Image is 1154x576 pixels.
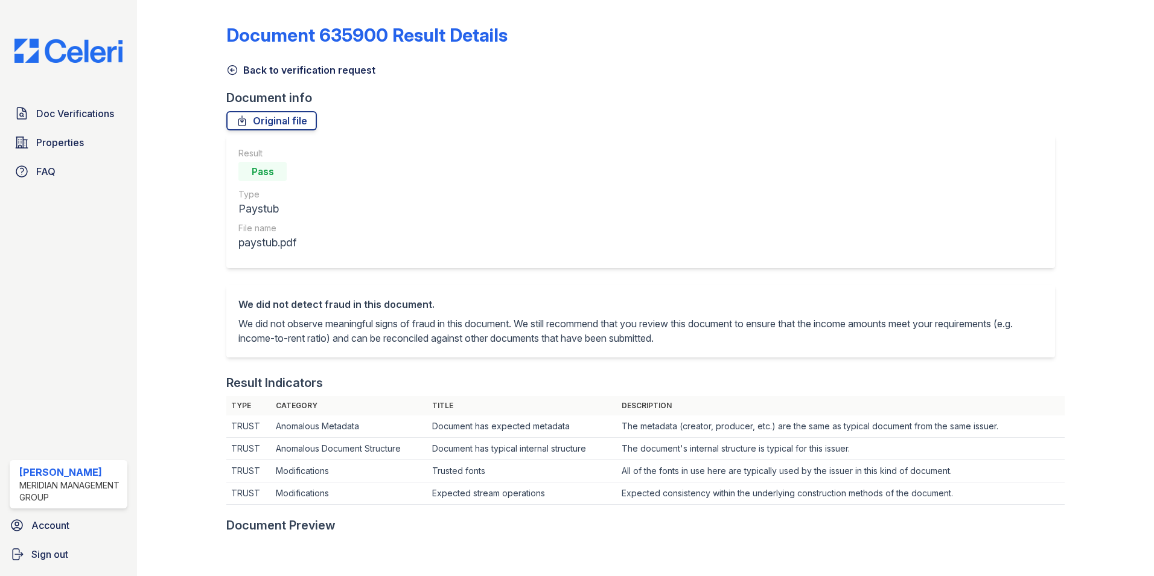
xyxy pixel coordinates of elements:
td: All of the fonts in use here are typically used by the issuer in this kind of document. [617,460,1065,482]
a: Doc Verifications [10,101,127,126]
td: Document has typical internal structure [427,438,617,460]
div: Document Preview [226,517,336,534]
div: File name [238,222,296,234]
div: Paystub [238,200,296,217]
a: FAQ [10,159,127,184]
td: TRUST [226,438,271,460]
p: We did not observe meaningful signs of fraud in this document. We still recommend that you review... [238,316,1043,345]
div: Meridian Management Group [19,479,123,504]
td: TRUST [226,482,271,505]
div: Document info [226,89,1065,106]
td: Modifications [271,482,427,505]
th: Title [427,396,617,415]
div: Result Indicators [226,374,323,391]
a: Sign out [5,542,132,566]
div: Type [238,188,296,200]
td: Document has expected metadata [427,415,617,438]
div: Pass [238,162,287,181]
div: Result [238,147,296,159]
td: Anomalous Metadata [271,415,427,438]
span: Sign out [31,547,68,562]
span: Doc Verifications [36,106,114,121]
div: [PERSON_NAME] [19,465,123,479]
td: The document's internal structure is typical for this issuer. [617,438,1065,460]
th: Category [271,396,427,415]
span: FAQ [36,164,56,179]
td: TRUST [226,460,271,482]
td: Trusted fonts [427,460,617,482]
span: Account [31,518,69,533]
a: Original file [226,111,317,130]
a: Document 635900 Result Details [226,24,508,46]
td: TRUST [226,415,271,438]
td: Modifications [271,460,427,482]
th: Type [226,396,271,415]
td: The metadata (creator, producer, etc.) are the same as typical document from the same issuer. [617,415,1065,438]
td: Expected consistency within the underlying construction methods of the document. [617,482,1065,505]
td: Anomalous Document Structure [271,438,427,460]
a: Account [5,513,132,537]
td: Expected stream operations [427,482,617,505]
span: Properties [36,135,84,150]
th: Description [617,396,1065,415]
a: Back to verification request [226,63,375,77]
a: Properties [10,130,127,155]
div: paystub.pdf [238,234,296,251]
img: CE_Logo_Blue-a8612792a0a2168367f1c8372b55b34899dd931a85d93a1a3d3e32e68fde9ad4.png [5,39,132,63]
div: We did not detect fraud in this document. [238,297,1043,312]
